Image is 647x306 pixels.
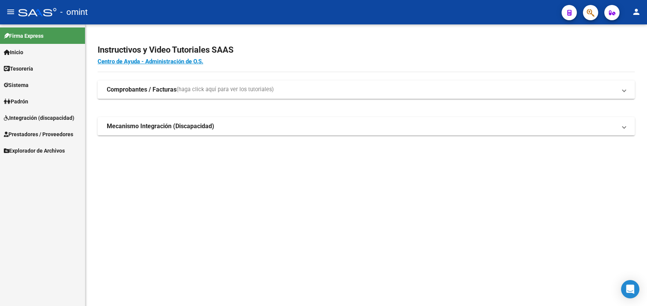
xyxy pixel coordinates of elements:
span: Sistema [4,81,29,89]
span: Inicio [4,48,23,56]
mat-expansion-panel-header: Mecanismo Integración (Discapacidad) [98,117,635,135]
span: Integración (discapacidad) [4,114,74,122]
div: Open Intercom Messenger [621,280,639,298]
span: Explorador de Archivos [4,147,65,155]
span: Tesorería [4,64,33,73]
span: Firma Express [4,32,43,40]
a: Centro de Ayuda - Administración de O.S. [98,58,203,65]
span: (haga click aquí para ver los tutoriales) [177,85,274,94]
mat-expansion-panel-header: Comprobantes / Facturas(haga click aquí para ver los tutoriales) [98,81,635,99]
mat-icon: menu [6,7,15,16]
span: Prestadores / Proveedores [4,130,73,139]
strong: Comprobantes / Facturas [107,85,177,94]
mat-icon: person [632,7,641,16]
h2: Instructivos y Video Tutoriales SAAS [98,43,635,57]
strong: Mecanismo Integración (Discapacidad) [107,122,214,130]
span: - omint [60,4,88,21]
span: Padrón [4,97,28,106]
